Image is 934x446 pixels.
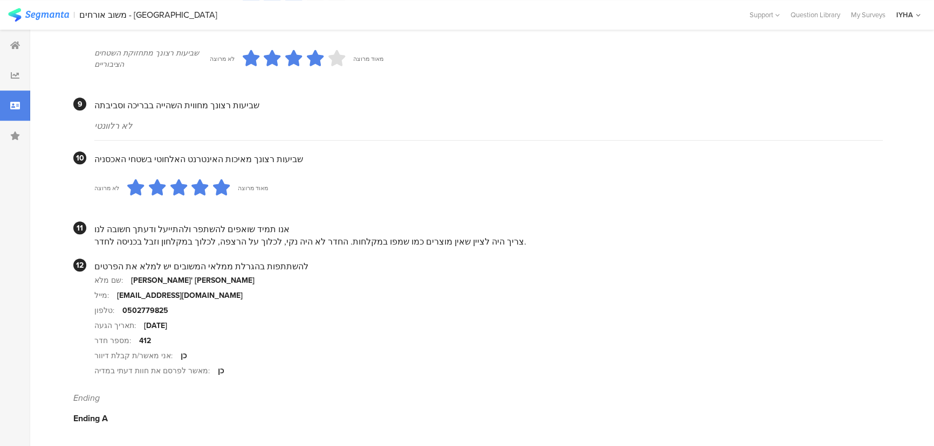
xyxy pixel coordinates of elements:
a: My Surveys [846,10,891,20]
div: [DATE] [144,320,167,331]
div: Support [750,6,780,23]
div: שם מלא: [94,275,131,286]
div: מאוד מרוצה [353,54,383,63]
div: לא מרוצה [94,184,119,192]
div: כן [181,350,187,361]
div: אנו תמיד שואפים להשתפר ולהתייעל ודעתך חשובה לנו [94,223,883,235]
a: Question Library [785,10,846,20]
div: 12 [73,259,86,271]
div: 10 [73,151,86,164]
div: כן [218,365,224,377]
div: טלפון: [94,305,122,316]
div: 0502779825 [122,305,168,316]
div: להשתתפות בהגרלת ממלאי המשובים יש למלא את הפרטים [94,260,883,273]
div: משוב אורחים - [GEOGRAPHIC_DATA] [79,10,217,20]
div: צריך היה לציין שאין מוצרים כמו שמפו במקלחות. החדר לא היה נקי, לכלוך על הרצפה, לכלוך במקלחון וזבל ... [94,235,883,248]
div: [PERSON_NAME]' [PERSON_NAME] [131,275,255,286]
div: מאוד מרוצה [238,184,268,192]
img: segmanta logo [8,8,69,22]
div: Ending A [73,412,883,424]
div: 9 [73,97,86,110]
div: שביעות רצונך מתחזוקת השטחים הציבוריים [94,47,210,70]
div: לא רלוונטי [94,120,883,132]
div: תאריך הגעה: [94,320,144,331]
div: מייל: [94,290,117,301]
div: לא מרוצה [210,54,235,63]
div: 412 [139,335,151,346]
div: | [73,9,75,21]
div: שביעות רצונך מאיכות האינטרנט האלחוטי בשטחי האכסניה [94,153,883,165]
div: מספר חדר: [94,335,139,346]
div: אני מאשר/ת קבלת דיוור: [94,350,181,361]
div: Ending [73,392,883,404]
div: 11 [73,221,86,234]
div: מאשר לפרסם את חוות דעתי במדיה: [94,365,218,377]
div: IYHA [896,10,913,20]
div: [EMAIL_ADDRESS][DOMAIN_NAME] [117,290,243,301]
div: שביעות רצונך מחווית השהייה בבריכה וסביבתה [94,99,883,111]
